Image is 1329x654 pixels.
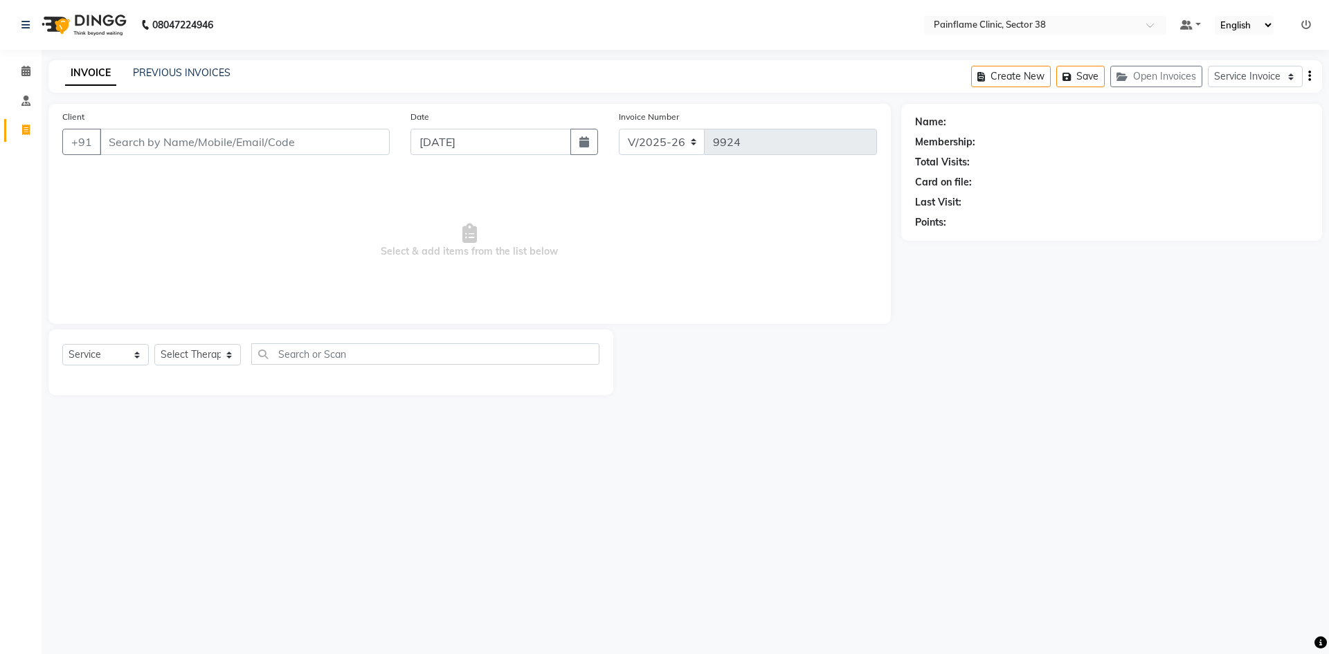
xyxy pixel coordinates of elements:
div: Points: [915,215,946,230]
button: Create New [971,66,1051,87]
a: INVOICE [65,61,116,86]
div: Card on file: [915,175,972,190]
span: Select & add items from the list below [62,172,877,310]
div: Name: [915,115,946,129]
div: Last Visit: [915,195,961,210]
div: Membership: [915,135,975,149]
input: Search by Name/Mobile/Email/Code [100,129,390,155]
label: Date [410,111,429,123]
img: logo [35,6,130,44]
a: PREVIOUS INVOICES [133,66,230,79]
label: Client [62,111,84,123]
input: Search or Scan [251,343,599,365]
b: 08047224946 [152,6,213,44]
button: Save [1056,66,1105,87]
button: +91 [62,129,101,155]
div: Total Visits: [915,155,970,170]
label: Invoice Number [619,111,679,123]
button: Open Invoices [1110,66,1202,87]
